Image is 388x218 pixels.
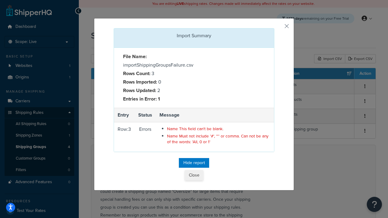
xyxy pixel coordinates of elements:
[179,158,209,168] button: Hide report
[156,108,274,122] th: Message
[114,108,135,122] th: Entry
[123,53,147,60] strong: File Name:
[167,133,269,145] span: Name Must not include '#', '*' or comma. Can not be any of the words: 'All, 0 or 1'
[185,170,203,180] button: Close
[123,78,157,85] strong: Rows Imported:
[123,95,160,102] strong: Entries in Error: 1
[123,87,156,94] strong: Rows Updated:
[119,33,269,38] h3: Import Summary
[114,122,135,152] td: Row: 3
[123,70,150,77] strong: Rows Count:
[119,52,194,103] div: importShippingGroupsFailure.csv 3 0 2
[167,126,223,132] span: Name This field can't be blank.
[135,108,156,122] th: Status
[135,122,156,152] td: Errors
